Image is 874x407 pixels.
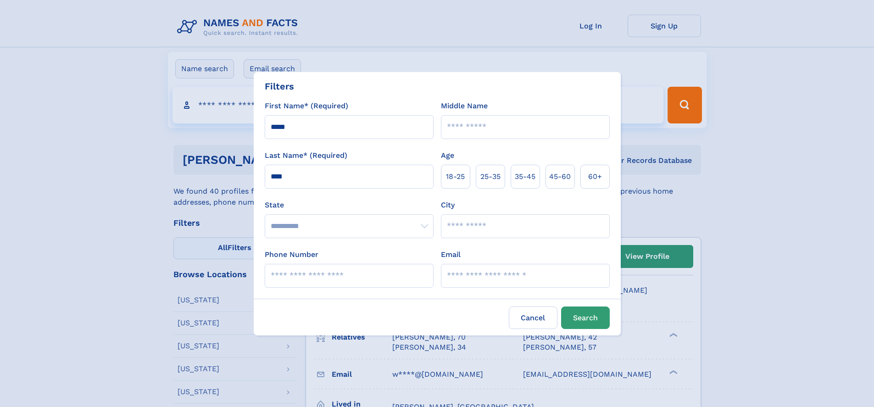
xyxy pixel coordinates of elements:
label: City [441,200,455,211]
button: Search [561,307,610,329]
label: Phone Number [265,249,318,260]
label: First Name* (Required) [265,100,348,112]
div: Filters [265,79,294,93]
span: 45‑60 [549,171,571,182]
label: Middle Name [441,100,488,112]
span: 18‑25 [446,171,465,182]
span: 60+ [588,171,602,182]
label: Last Name* (Required) [265,150,347,161]
label: Age [441,150,454,161]
label: State [265,200,434,211]
span: 35‑45 [515,171,535,182]
label: Email [441,249,461,260]
label: Cancel [509,307,557,329]
span: 25‑35 [480,171,501,182]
